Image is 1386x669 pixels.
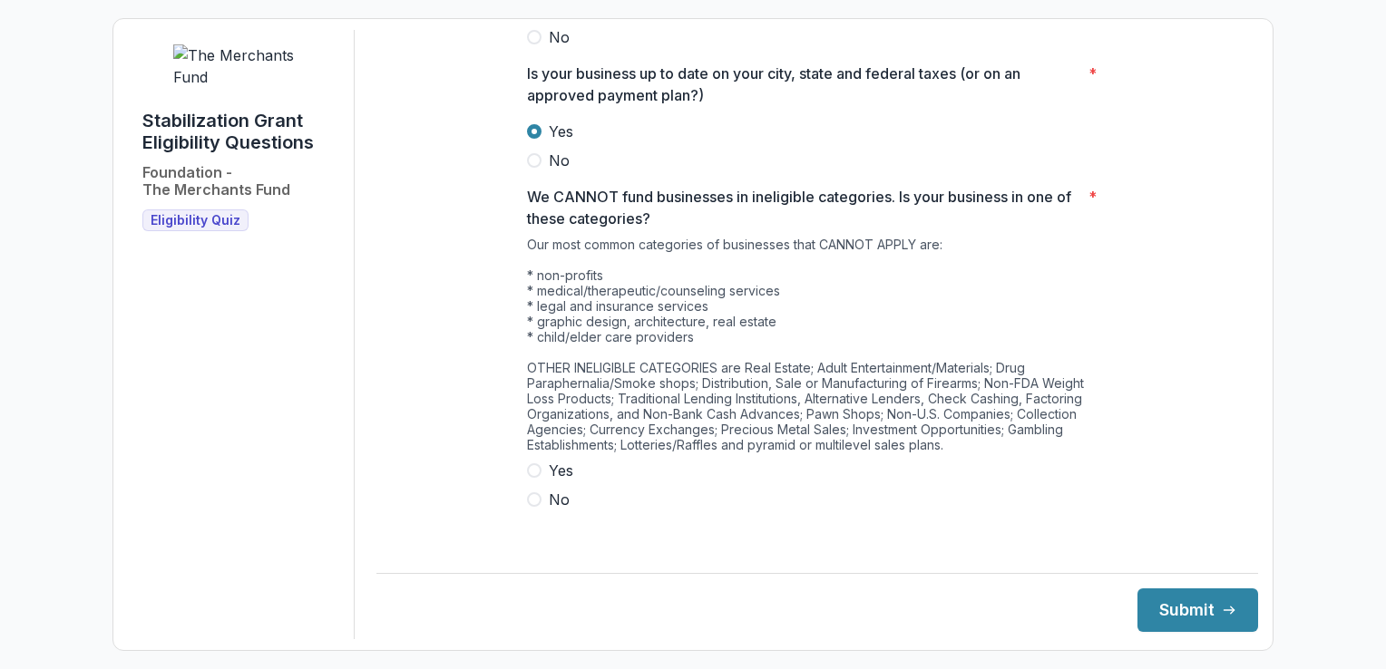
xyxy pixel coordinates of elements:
p: We CANNOT fund businesses in ineligible categories. Is your business in one of these categories? [527,186,1081,229]
span: Yes [549,121,573,142]
p: Is your business up to date on your city, state and federal taxes (or on an approved payment plan?) [527,63,1081,106]
button: Submit [1137,588,1258,632]
span: Yes [549,460,573,481]
span: Eligibility Quiz [151,213,240,228]
img: The Merchants Fund [173,44,309,88]
h2: Foundation - The Merchants Fund [142,164,290,199]
span: No [549,150,570,171]
div: Our most common categories of businesses that CANNOT APPLY are: * non-profits * medical/therapeut... [527,237,1108,460]
h1: Stabilization Grant Eligibility Questions [142,110,339,153]
span: No [549,26,570,48]
span: No [549,489,570,510]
